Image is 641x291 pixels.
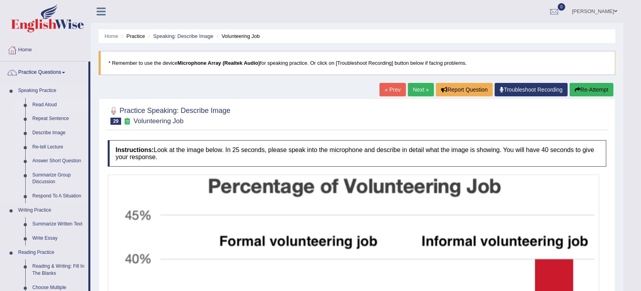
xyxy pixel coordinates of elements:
a: Practice Questions [0,62,88,81]
a: Read Aloud [29,98,88,112]
a: Speaking Practice [15,84,88,98]
a: Home [105,33,118,39]
a: « Prev [379,83,406,96]
a: Troubleshoot Recording [495,83,568,96]
a: Writing Practice [15,203,88,218]
b: Microphone Array (Realtek Audio) [178,60,260,66]
blockquote: * Remember to use the device for speaking practice. Or click on [Troubleshoot Recording] button b... [99,51,615,75]
a: Reading Practice [15,246,88,260]
small: Exam occurring question [123,118,131,125]
small: Volunteering Job [134,117,184,125]
a: Next » [408,83,434,96]
h4: Look at the image below. In 25 seconds, please speak into the microphone and describe in detail w... [108,140,606,167]
li: Practice [120,32,145,40]
a: Write Essay [29,231,88,246]
a: Summarize Group Discussion [29,168,88,189]
a: Respond To A Situation [29,189,88,203]
a: Answer Short Question [29,154,88,168]
span: 0 [558,3,566,11]
a: Re-tell Lecture [29,140,88,154]
button: Report Question [436,83,493,96]
span: 29 [110,118,121,125]
b: Instructions: [116,146,154,153]
a: Speaking: Describe Image [153,33,213,39]
a: Repeat Sentence [29,112,88,126]
li: Volunteering Job [215,32,260,40]
h2: Practice Speaking: Describe Image [108,105,230,125]
button: Re-Attempt [570,83,613,96]
a: Summarize Written Text [29,217,88,231]
a: Reading & Writing: Fill In The Blanks [29,259,88,280]
a: Home [0,39,90,59]
a: Describe Image [29,126,88,140]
